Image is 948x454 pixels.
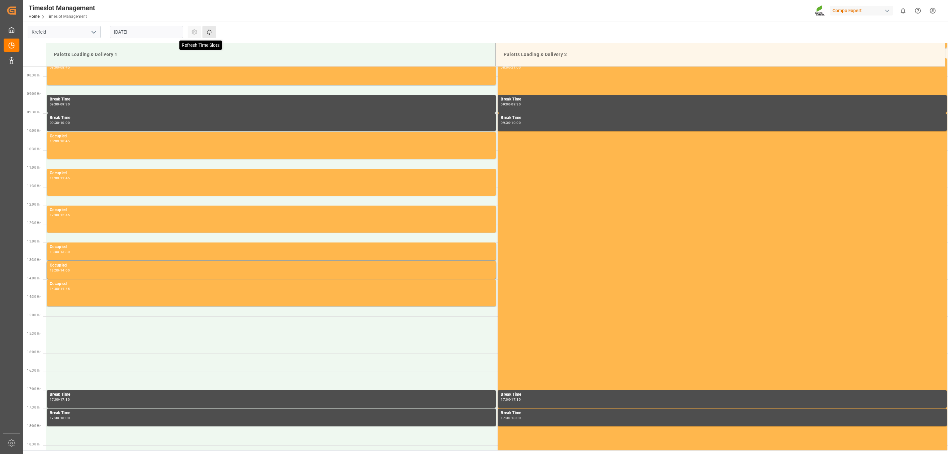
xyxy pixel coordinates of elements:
div: 11:45 [60,177,70,180]
div: 08:00 [501,66,510,69]
span: 11:30 Hr [27,184,40,188]
div: - [59,177,60,180]
div: Break Time [50,391,493,398]
span: 12:00 Hr [27,203,40,206]
div: 18:00 [60,416,70,419]
span: 16:30 Hr [27,369,40,372]
div: 09:00 [501,103,510,106]
span: 11:00 Hr [27,166,40,169]
div: 17:30 [501,416,510,419]
div: 17:30 [50,416,59,419]
div: Paletts Loading & Delivery 1 [51,48,490,61]
span: 09:00 Hr [27,92,40,96]
div: Occupied [50,170,493,177]
button: open menu [89,27,98,37]
button: Help Center [910,3,925,18]
button: show 0 new notifications [896,3,910,18]
div: Break Time [501,96,944,103]
span: 10:30 Hr [27,147,40,151]
input: Type to search/select [28,26,101,38]
span: 18:30 Hr [27,442,40,446]
div: - [510,66,511,69]
div: Break Time [501,410,944,416]
div: 09:00 [50,103,59,106]
div: Timeslot Management [29,3,95,13]
div: Occupied [50,244,493,250]
div: - [59,269,60,272]
div: Break Time [50,96,493,103]
div: Compo Expert [830,6,893,15]
div: - [59,398,60,401]
span: 12:30 Hr [27,221,40,225]
div: - [510,398,511,401]
div: 11:00 [50,177,59,180]
span: 17:00 Hr [27,387,40,391]
span: 09:30 Hr [27,110,40,114]
div: Break Time [501,115,944,121]
div: Occupied [50,207,493,213]
div: 10:45 [60,140,70,143]
div: 17:30 [511,398,521,401]
div: - [59,250,60,253]
div: Break Time [50,115,493,121]
div: 17:00 [50,398,59,401]
input: DD.MM.YYYY [110,26,183,38]
div: 14:45 [60,287,70,290]
div: - [59,287,60,290]
div: 08:00 [50,66,59,69]
div: 17:00 [501,398,510,401]
div: 08:45 [60,66,70,69]
div: - [510,416,511,419]
span: 13:30 Hr [27,258,40,262]
div: 10:00 [50,140,59,143]
div: Occupied [50,281,493,287]
span: 08:30 Hr [27,73,40,77]
span: 17:30 Hr [27,406,40,409]
div: 21:00 [511,66,521,69]
div: - [510,103,511,106]
button: Compo Expert [830,4,896,17]
div: 09:30 [501,121,510,124]
span: 16:00 Hr [27,350,40,354]
div: 13:00 [50,250,59,253]
span: 15:00 Hr [27,313,40,317]
div: 12:45 [60,213,70,216]
div: - [59,416,60,419]
div: 10:00 [511,121,521,124]
div: - [59,140,60,143]
div: Paletts Loading & Delivery 2 [501,48,940,61]
span: 15:30 Hr [27,332,40,335]
div: Break Time [501,391,944,398]
span: 10:00 Hr [27,129,40,132]
span: 18:00 Hr [27,424,40,428]
div: 14:00 [60,269,70,272]
span: 14:30 Hr [27,295,40,298]
div: 18:00 [511,416,521,419]
div: - [59,213,60,216]
div: Break Time [50,410,493,416]
div: Occupied [50,133,493,140]
div: Occupied [50,262,493,269]
div: 12:00 [50,213,59,216]
span: 13:00 Hr [27,240,40,243]
div: - [59,121,60,124]
div: 13:30 [50,269,59,272]
div: - [59,103,60,106]
div: 14:00 [50,287,59,290]
span: 14:00 Hr [27,276,40,280]
a: Home [29,14,39,19]
div: - [510,121,511,124]
div: 10:00 [60,121,70,124]
div: 09:30 [60,103,70,106]
img: Screenshot%202023-09-29%20at%2010.02.21.png_1712312052.png [815,5,825,16]
div: - [59,66,60,69]
div: 09:30 [511,103,521,106]
div: 09:30 [50,121,59,124]
div: 17:30 [60,398,70,401]
div: 13:30 [60,250,70,253]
